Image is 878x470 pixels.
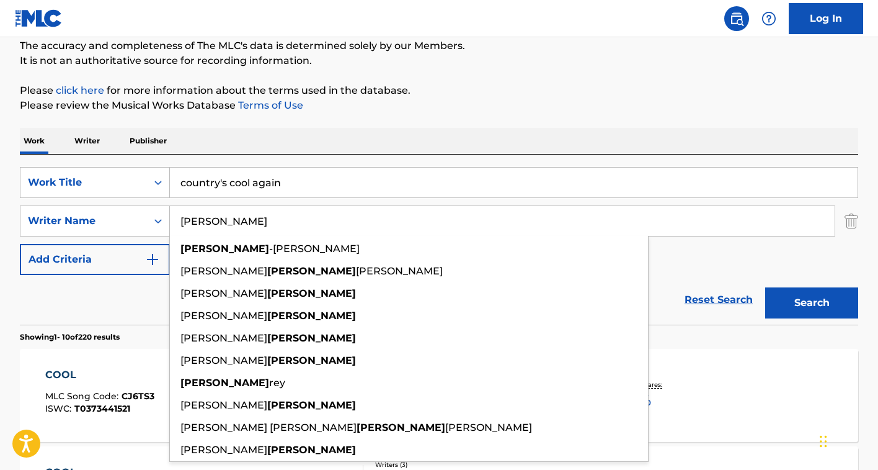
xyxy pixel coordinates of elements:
p: Writer [71,128,104,154]
button: Add Criteria [20,244,170,275]
strong: [PERSON_NAME] [267,444,356,456]
span: [PERSON_NAME] [180,332,267,344]
p: Publisher [126,128,171,154]
a: COOLMLC Song Code:CJ6TS3ISWC:T0373441521Writers (1)[PERSON_NAME] [PERSON_NAME] [PERSON_NAME]Recor... [20,349,858,442]
strong: [PERSON_NAME] [180,377,269,389]
p: It is not an authoritative source for recording information. [20,53,858,68]
p: The accuracy and completeness of The MLC's data is determined solely by our Members. [20,38,858,53]
span: [PERSON_NAME] [180,265,267,277]
strong: [PERSON_NAME] [267,332,356,344]
a: Public Search [724,6,749,31]
p: Work [20,128,48,154]
form: Search Form [20,167,858,325]
iframe: Chat Widget [816,410,878,470]
span: CJ6TS3 [122,391,154,402]
a: click here [56,84,104,96]
span: rey [269,377,285,389]
div: Help [756,6,781,31]
p: Please for more information about the terms used in the database. [20,83,858,98]
img: search [729,11,744,26]
strong: [PERSON_NAME] [357,422,445,433]
div: Work Title [28,175,140,190]
img: Delete Criterion [845,206,858,237]
strong: [PERSON_NAME] [267,399,356,411]
img: help [761,11,776,26]
strong: [PERSON_NAME] [267,355,356,366]
span: [PERSON_NAME] [356,265,443,277]
span: [PERSON_NAME] [180,310,267,322]
strong: [PERSON_NAME] [267,265,356,277]
span: [PERSON_NAME] [180,287,267,299]
div: Writers ( 3 ) [375,460,562,469]
span: -[PERSON_NAME] [269,243,360,255]
a: Log In [789,3,863,34]
span: [PERSON_NAME] [180,399,267,411]
button: Search [765,287,858,319]
strong: [PERSON_NAME] [267,287,356,299]
p: Please review the Musical Works Database [20,98,858,113]
a: Reset Search [678,286,759,314]
strong: [PERSON_NAME] [180,243,269,255]
span: MLC Song Code : [45,391,122,402]
span: [PERSON_NAME] [180,444,267,456]
a: Terms of Use [236,99,303,111]
span: [PERSON_NAME] [PERSON_NAME] [180,422,357,433]
img: 9d2ae6d4665cec9f34b9.svg [145,252,160,267]
p: Showing 1 - 10 of 220 results [20,332,120,343]
img: MLC Logo [15,9,63,27]
div: Drag [820,423,827,460]
strong: [PERSON_NAME] [267,310,356,322]
span: [PERSON_NAME] [180,355,267,366]
div: COOL [45,368,154,382]
span: T0373441521 [74,403,130,414]
span: ISWC : [45,403,74,414]
div: Writer Name [28,214,140,228]
span: [PERSON_NAME] [445,422,532,433]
